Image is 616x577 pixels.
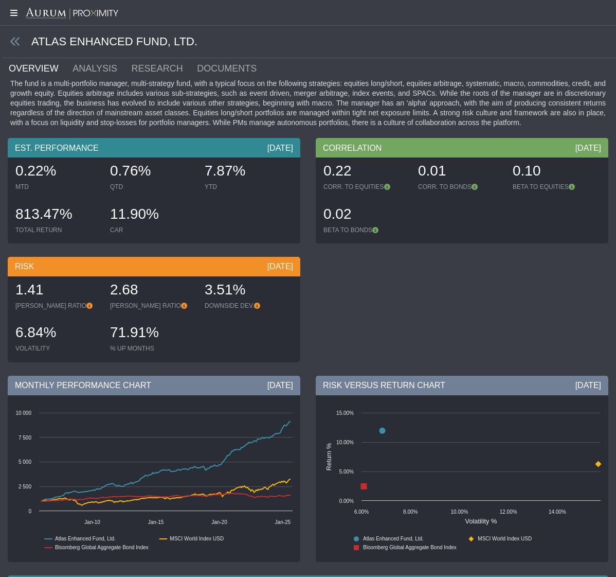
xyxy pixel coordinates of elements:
text: 10.00% [336,440,354,445]
img: Aurum-Proximity%20white.svg [26,8,118,20]
a: DOCUMENTS [196,58,270,79]
text: 10 000 [15,410,31,416]
div: CORR. TO EQUITIES [323,183,408,191]
text: MSCI World Index USD [170,536,224,541]
div: The fund is a multi-portfolio manager, multi-strategy fund, with a typical focus on the following... [8,79,608,128]
div: 6.84% [15,323,100,344]
div: CORRELATION [316,138,608,158]
text: 5.00% [339,469,354,475]
div: 0.02 [323,204,408,226]
div: QTD [110,183,194,191]
text: 15.00% [336,410,354,416]
div: % UP MONTHS [110,344,194,353]
div: [PERSON_NAME] RATIO [15,302,100,310]
span: 0.22 [323,163,352,179]
text: Bloomberg Global Aggregate Bond Index [363,545,457,550]
text: 5 000 [19,459,31,465]
div: CORR. TO BONDS [418,183,502,191]
div: YTD [205,183,289,191]
text: 6.00% [354,509,369,515]
a: OVERVIEW [8,58,71,79]
div: 1.41 [15,280,100,302]
text: 0.00% [339,498,354,504]
div: [DATE] [575,143,601,154]
text: Jan-25 [275,519,291,525]
div: [PERSON_NAME] RATIO [110,302,194,310]
span: 0.22% [15,163,56,179]
div: RISK [8,257,300,276]
div: BETA TO BONDS [323,226,408,234]
text: 14.00% [549,509,566,515]
text: Jan-10 [84,519,100,525]
div: 2.68 [110,280,194,302]
text: 0 [28,509,31,514]
div: CAR [110,226,194,234]
div: MTD [15,183,100,191]
span: 0.76% [110,163,151,179]
div: 0.01 [418,161,502,183]
a: RESEARCH [131,58,196,79]
div: TOTAL RETURN [15,226,100,234]
text: Atlas Enhanced Fund, Ltd. [363,536,424,541]
text: Atlas Enhanced Fund, Ltd. [55,536,116,541]
text: Return % [325,443,333,470]
div: [DATE] [267,143,293,154]
div: EST. PERFORMANCE [8,138,300,158]
text: Jan-20 [211,519,227,525]
div: BETA TO EQUITIES [513,183,597,191]
div: [DATE] [267,380,293,391]
div: MONTHLY PERFORMANCE CHART [8,376,300,395]
text: Jan-15 [148,519,164,525]
div: 11.90% [110,204,194,226]
text: 2 500 [19,484,31,489]
a: ANALYSIS [71,58,130,79]
text: 10.00% [451,509,468,515]
text: 8.00% [403,509,418,515]
div: [DATE] [267,261,293,272]
div: ATLAS ENHANCED FUND, LTD. [2,26,616,58]
div: RISK VERSUS RETURN CHART [316,376,608,395]
div: [DATE] [575,380,601,391]
text: 12.00% [500,509,517,515]
div: 7.87% [205,161,289,183]
div: VOLATILITY [15,344,100,353]
text: Volatility % [465,517,497,525]
div: DOWNSIDE DEV. [205,302,289,310]
text: 7 500 [19,435,31,441]
div: 813.47% [15,204,100,226]
div: 71.91% [110,323,194,344]
text: MSCI World Index USD [478,536,532,541]
text: Bloomberg Global Aggregate Bond Index [55,545,149,550]
div: 3.51% [205,280,289,302]
div: 0.10 [513,161,597,183]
